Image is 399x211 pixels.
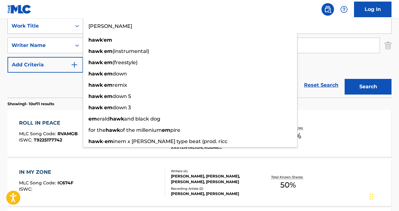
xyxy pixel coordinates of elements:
[106,127,120,133] strong: hawk
[19,119,78,127] div: ROLL IN PEACE
[104,48,112,54] strong: em
[113,138,227,144] span: inem x [PERSON_NAME] type beat (prod. ricc
[19,137,34,143] span: ISWC :
[104,82,112,88] strong: em
[7,110,392,157] a: ROLL IN PEACEMLC Song Code:RVAMGBISWC:T9225177742Writers (6)LONDON [PERSON_NAME], [PERSON_NAME], ...
[112,59,137,65] span: (freestyle)
[280,179,296,191] span: 50 %
[112,82,127,88] span: remix
[88,93,103,99] strong: hawk
[57,131,78,136] span: RVAMGB
[7,57,83,73] button: Add Criteria
[19,186,34,192] span: ISWC :
[71,61,78,69] img: 9d2ae6d4665cec9f34b9.svg
[171,173,256,185] div: [PERSON_NAME], [PERSON_NAME], [PERSON_NAME], [PERSON_NAME]
[88,59,103,65] strong: hawk
[110,116,124,122] strong: hawk
[112,71,127,77] span: down
[120,127,162,133] span: of the millenium
[104,37,112,43] strong: em
[88,105,103,111] strong: hawk
[88,116,97,122] strong: em
[97,116,110,122] span: erald
[7,5,32,14] img: MLC Logo
[34,137,62,143] span: T9225177742
[12,42,68,49] div: Writer Name
[105,138,113,144] strong: em
[171,191,256,197] div: [PERSON_NAME], [PERSON_NAME]
[19,180,57,186] span: MLC Song Code :
[368,181,399,211] iframe: Chat Widget
[57,180,73,186] span: IC674F
[171,186,256,191] div: Recording Artists ( 2 )
[324,6,332,13] img: search
[104,71,112,77] strong: em
[88,82,103,88] strong: hawk
[19,131,57,136] span: MLC Song Code :
[322,3,334,16] a: Public Search
[301,78,342,92] a: Reset Search
[12,22,68,30] div: Work Title
[103,138,105,144] span: -
[171,169,256,173] div: Writers ( 4 )
[354,2,392,17] a: Log In
[340,6,348,13] img: help
[370,187,373,206] div: Drag
[112,105,131,111] span: down 3
[88,48,103,54] strong: hawk
[338,3,350,16] div: Help
[7,18,392,98] form: Search Form
[88,71,103,77] strong: hawk
[103,37,104,43] span: '
[162,127,170,133] strong: em
[112,48,149,54] span: (instrumental)
[104,59,112,65] strong: em
[7,159,392,206] a: IN MY ZONEMLC Song Code:IC674FISWC:Writers (4)[PERSON_NAME], [PERSON_NAME], [PERSON_NAME], [PERSO...
[88,127,106,133] span: for the
[88,138,103,144] strong: hawk
[104,93,112,99] strong: em
[7,101,54,107] p: Showing 1 - 10 of 11 results
[124,116,160,122] span: and black dog
[345,79,392,95] button: Search
[385,38,392,53] img: Delete Criterion
[170,127,180,133] span: pire
[271,175,305,179] p: Total Known Shares:
[19,168,73,176] div: IN MY ZONE
[88,37,103,43] strong: hawk
[104,105,112,111] strong: em
[112,93,131,99] span: down 5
